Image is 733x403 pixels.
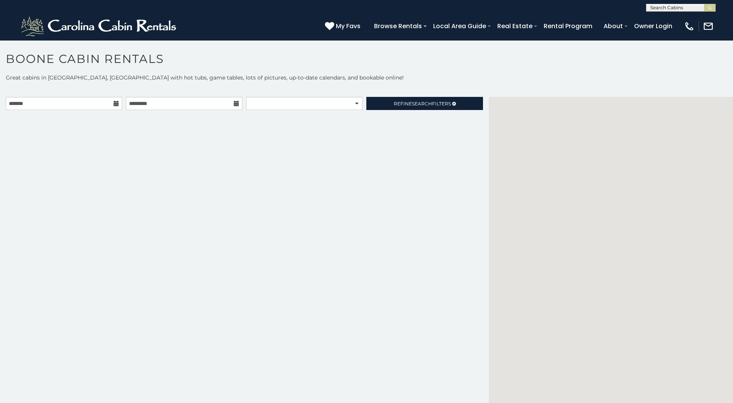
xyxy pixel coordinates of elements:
a: My Favs [325,21,362,31]
img: phone-regular-white.png [684,21,695,32]
a: Rental Program [540,19,596,33]
a: Owner Login [630,19,676,33]
a: Real Estate [493,19,536,33]
a: RefineSearchFilters [366,97,483,110]
img: White-1-2.png [19,15,180,38]
span: Refine Filters [394,101,451,107]
a: Browse Rentals [370,19,426,33]
a: Local Area Guide [429,19,490,33]
span: My Favs [336,21,361,31]
img: mail-regular-white.png [703,21,714,32]
span: Search [412,101,432,107]
a: About [600,19,627,33]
